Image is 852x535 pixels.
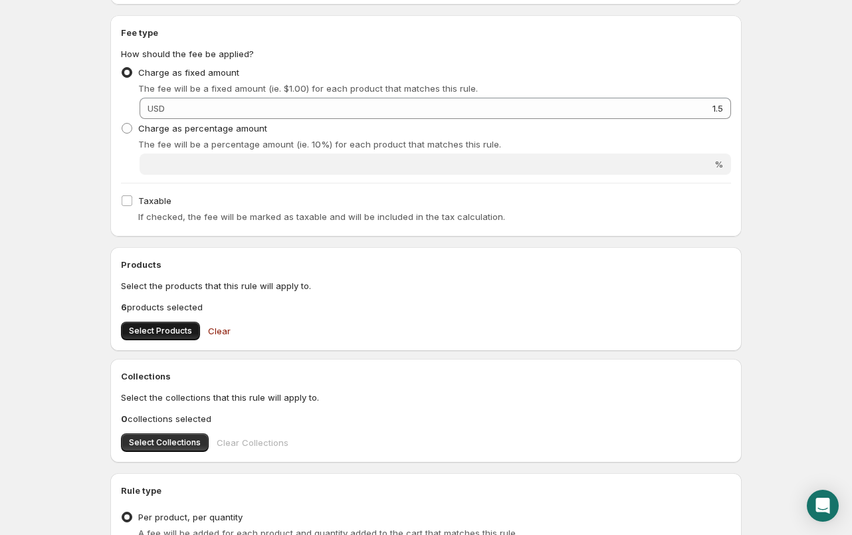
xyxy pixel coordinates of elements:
[138,211,505,222] span: If checked, the fee will be marked as taxable and will be included in the tax calculation.
[121,413,128,424] b: 0
[129,437,201,448] span: Select Collections
[200,318,239,344] button: Clear
[138,83,478,94] span: The fee will be a fixed amount (ie. $1.00) for each product that matches this rule.
[121,26,731,39] h2: Fee type
[138,138,731,151] p: The fee will be a percentage amount (ie. 10%) for each product that matches this rule.
[208,324,231,338] span: Clear
[121,279,731,292] p: Select the products that this rule will apply to.
[121,302,127,312] b: 6
[121,322,200,340] button: Select Products
[121,433,209,452] button: Select Collections
[121,391,731,404] p: Select the collections that this rule will apply to.
[121,258,731,271] h2: Products
[129,326,192,336] span: Select Products
[138,195,171,206] span: Taxable
[121,49,254,59] span: How should the fee be applied?
[121,300,731,314] p: products selected
[121,412,731,425] p: collections selected
[714,159,723,169] span: %
[121,484,731,497] h2: Rule type
[148,103,165,114] span: USD
[807,490,839,522] div: Open Intercom Messenger
[138,67,239,78] span: Charge as fixed amount
[138,123,267,134] span: Charge as percentage amount
[121,370,731,383] h2: Collections
[138,512,243,522] span: Per product, per quantity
